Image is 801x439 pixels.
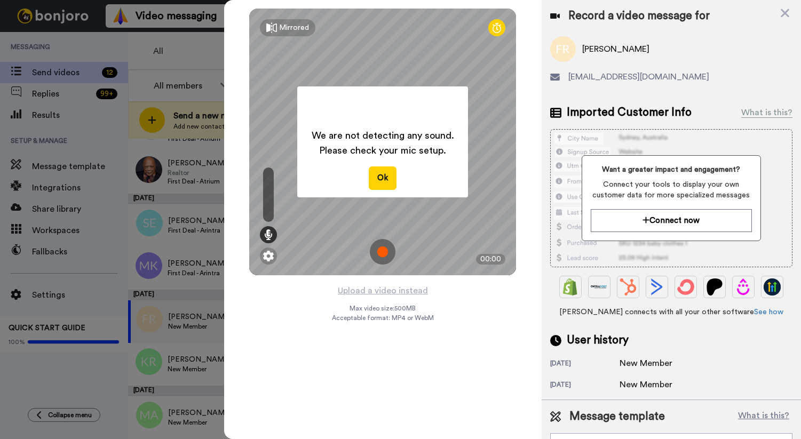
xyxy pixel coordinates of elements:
div: New Member [620,378,673,391]
div: [DATE] [550,380,620,391]
span: Acceptable format: MP4 or WebM [332,314,434,322]
img: ic_record_start.svg [370,239,395,265]
img: Hubspot [620,278,637,296]
img: ConvertKit [677,278,694,296]
img: Ontraport [591,278,608,296]
span: Connect your tools to display your own customer data for more specialized messages [591,179,752,201]
span: User history [567,332,629,348]
div: What is this? [741,106,792,119]
span: Want a greater impact and engagement? [591,164,752,175]
button: Connect now [591,209,752,232]
div: [DATE] [550,359,620,370]
button: Ok [369,166,396,189]
span: We are not detecting any sound. [312,128,454,143]
span: Please check your mic setup. [312,143,454,158]
img: ActiveCampaign [648,278,665,296]
div: 00:00 [476,254,505,265]
a: See how [754,308,783,316]
img: Drip [735,278,752,296]
span: Imported Customer Info [567,105,692,121]
div: New Member [620,357,673,370]
img: GoHighLevel [764,278,781,296]
button: What is this? [735,409,792,425]
span: [EMAIL_ADDRESS][DOMAIN_NAME] [568,70,709,83]
span: Max video size: 500 MB [350,304,416,313]
img: Patreon [706,278,723,296]
img: Shopify [562,278,579,296]
button: Upload a video instead [335,284,431,298]
span: Message template [569,409,665,425]
img: ic_gear.svg [263,251,274,261]
span: [PERSON_NAME] connects with all your other software [550,307,792,317]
